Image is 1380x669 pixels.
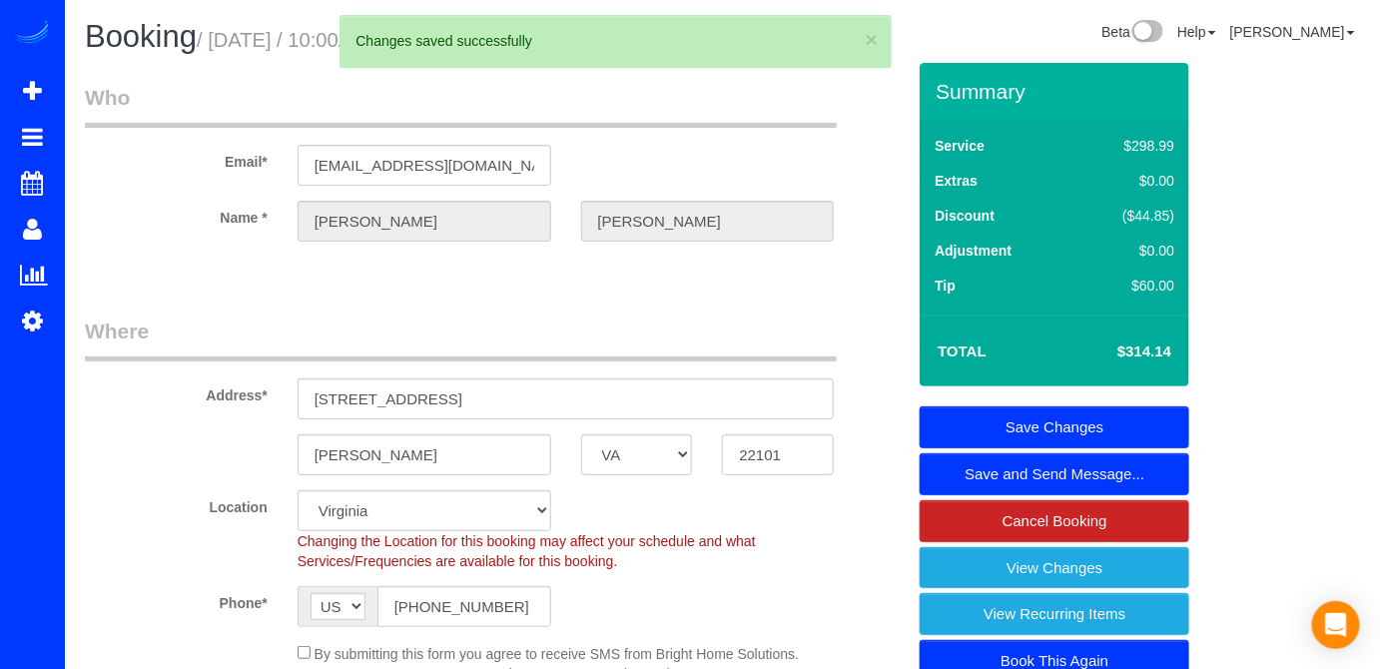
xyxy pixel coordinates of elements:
a: View Recurring Items [920,593,1189,635]
input: Last Name* [581,201,835,242]
div: $0.00 [1080,241,1174,261]
a: Help [1177,24,1216,40]
div: $0.00 [1080,171,1174,191]
a: Save and Send Message... [920,453,1189,495]
div: $60.00 [1080,276,1174,296]
label: Adjustment [935,241,1012,261]
label: Location [70,490,283,517]
input: City* [298,434,551,475]
a: Save Changes [920,406,1189,448]
label: Tip [935,276,956,296]
div: Changes saved successfully [355,31,876,51]
label: Email* [70,145,283,172]
label: Address* [70,378,283,405]
legend: Who [85,83,837,128]
input: First Name* [298,201,551,242]
img: New interface [1130,20,1163,46]
img: Automaid Logo [12,20,52,48]
label: Service [935,136,985,156]
div: Open Intercom Messenger [1312,601,1360,649]
h4: $314.14 [1057,343,1171,360]
label: Extras [935,171,978,191]
a: Cancel Booking [920,500,1189,542]
div: $298.99 [1080,136,1174,156]
label: Phone* [70,586,283,613]
a: View Changes [920,547,1189,589]
label: Discount [935,206,995,226]
small: / [DATE] / 10:00AM - 11:00AM / [PERSON_NAME] [197,29,649,51]
input: Phone* [377,586,551,627]
h3: Summary [936,80,1179,103]
span: Changing the Location for this booking may affect your schedule and what Services/Frequencies are... [298,533,756,569]
label: Name * [70,201,283,228]
a: Beta [1101,24,1163,40]
span: Booking [85,19,197,54]
input: Zip Code* [722,434,834,475]
strong: Total [938,342,987,359]
div: ($44.85) [1080,206,1174,226]
input: Email* [298,145,551,186]
a: [PERSON_NAME] [1230,24,1355,40]
button: × [866,29,878,50]
legend: Where [85,317,837,361]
